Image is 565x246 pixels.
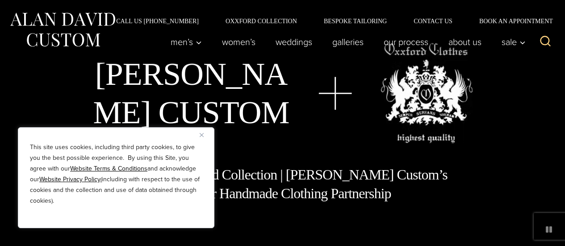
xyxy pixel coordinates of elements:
[381,43,473,143] img: oxxford clothes, highest quality
[502,38,526,46] span: Sale
[400,18,466,24] a: Contact Us
[70,164,147,173] a: Website Terms & Conditions
[310,18,400,24] a: Bespoke Tailoring
[200,133,204,137] img: Close
[171,38,202,46] span: Men’s
[322,33,374,51] a: Galleries
[103,18,212,24] a: Call Us [PHONE_NUMBER]
[212,33,266,51] a: Women’s
[92,55,290,132] h1: [PERSON_NAME] Custom
[39,175,100,184] a: Website Privacy Policy
[117,166,448,203] h1: Exclusive Oxxford Collection | [PERSON_NAME] Custom’s Premier Handmade Clothing Partnership
[466,18,556,24] a: Book an Appointment
[9,10,116,50] img: Alan David Custom
[439,33,492,51] a: About Us
[535,31,556,53] button: View Search Form
[266,33,322,51] a: weddings
[30,142,202,206] p: This site uses cookies, including third party cookies, to give you the best possible experience. ...
[212,18,310,24] a: Oxxford Collection
[542,222,556,237] button: pause animated background image
[103,18,556,24] nav: Secondary Navigation
[374,33,439,51] a: Our Process
[200,129,210,140] button: Close
[161,33,531,51] nav: Primary Navigation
